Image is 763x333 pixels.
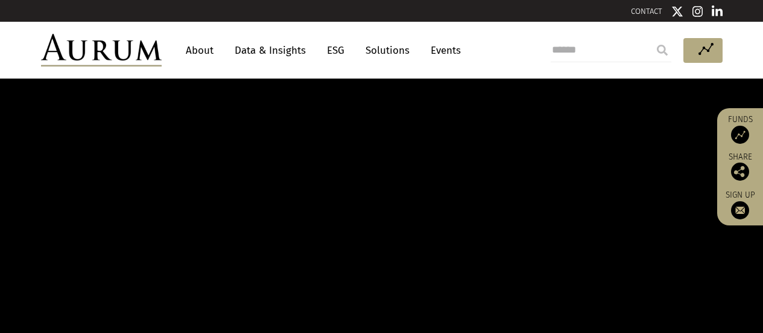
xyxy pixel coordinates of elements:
[650,38,674,62] input: Submit
[631,7,662,16] a: CONTACT
[731,201,749,219] img: Sign up to our newsletter
[712,5,723,18] img: Linkedin icon
[723,190,757,219] a: Sign up
[692,5,703,18] img: Instagram icon
[180,39,220,62] a: About
[671,5,683,18] img: Twitter icon
[41,34,162,66] img: Aurum
[425,39,461,62] a: Events
[723,153,757,181] div: Share
[723,114,757,144] a: Funds
[321,39,350,62] a: ESG
[731,163,749,181] img: Share this post
[731,126,749,144] img: Access Funds
[229,39,312,62] a: Data & Insights
[359,39,416,62] a: Solutions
